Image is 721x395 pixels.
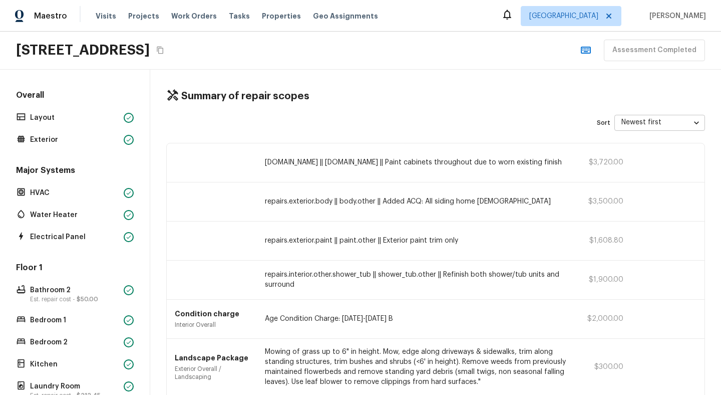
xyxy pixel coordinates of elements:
[128,11,159,21] span: Projects
[30,359,120,369] p: Kitchen
[30,381,120,391] p: Laundry Room
[30,295,120,303] p: Est. repair cost -
[578,314,623,324] p: $2,000.00
[614,109,705,136] div: Newest first
[265,157,566,167] p: [DOMAIN_NAME] || [DOMAIN_NAME] || Paint cabinets throughout due to worn existing finish
[96,11,116,21] span: Visits
[265,314,566,324] p: Age Condition Charge: [DATE]-[DATE] B
[578,362,623,372] p: $300.00
[578,157,623,167] p: $3,720.00
[30,285,120,295] p: Bathroom 2
[265,196,566,207] p: repairs.exterior.body || body.other || Added ACQ: All siding home [DEMOGRAPHIC_DATA]
[30,232,120,242] p: Electrical Panel
[597,119,610,127] p: Sort
[175,365,253,381] p: Exterior Overall / Landscaping
[262,11,301,21] span: Properties
[578,236,623,246] p: $1,608.80
[30,315,120,325] p: Bedroom 1
[14,165,136,178] h5: Major Systems
[30,135,120,145] p: Exterior
[30,210,120,220] p: Water Heater
[16,41,150,59] h2: [STREET_ADDRESS]
[265,347,566,387] p: Mowing of grass up to 6" in height. Mow, edge along driveways & sidewalks, trim along standing st...
[529,11,598,21] span: [GEOGRAPHIC_DATA]
[30,337,120,347] p: Bedroom 2
[313,11,378,21] span: Geo Assignments
[229,13,250,20] span: Tasks
[30,113,120,123] p: Layout
[645,11,706,21] span: [PERSON_NAME]
[14,262,136,275] h5: Floor 1
[175,321,253,329] p: Interior Overall
[171,11,217,21] span: Work Orders
[578,275,623,285] p: $1,900.00
[14,90,136,103] h5: Overall
[34,11,67,21] span: Maestro
[30,188,120,198] p: HVAC
[265,236,566,246] p: repairs.exterior.paint || paint.other || Exterior paint trim only
[181,90,309,103] h4: Summary of repair scopes
[175,353,253,363] p: Landscape Package
[77,296,98,302] span: $50.00
[175,309,253,319] p: Condition charge
[265,270,566,290] p: repairs.interior.other.shower_tub || shower_tub.other || Refinish both shower/tub units and surround
[578,196,623,207] p: $3,500.00
[154,44,167,57] button: Copy Address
